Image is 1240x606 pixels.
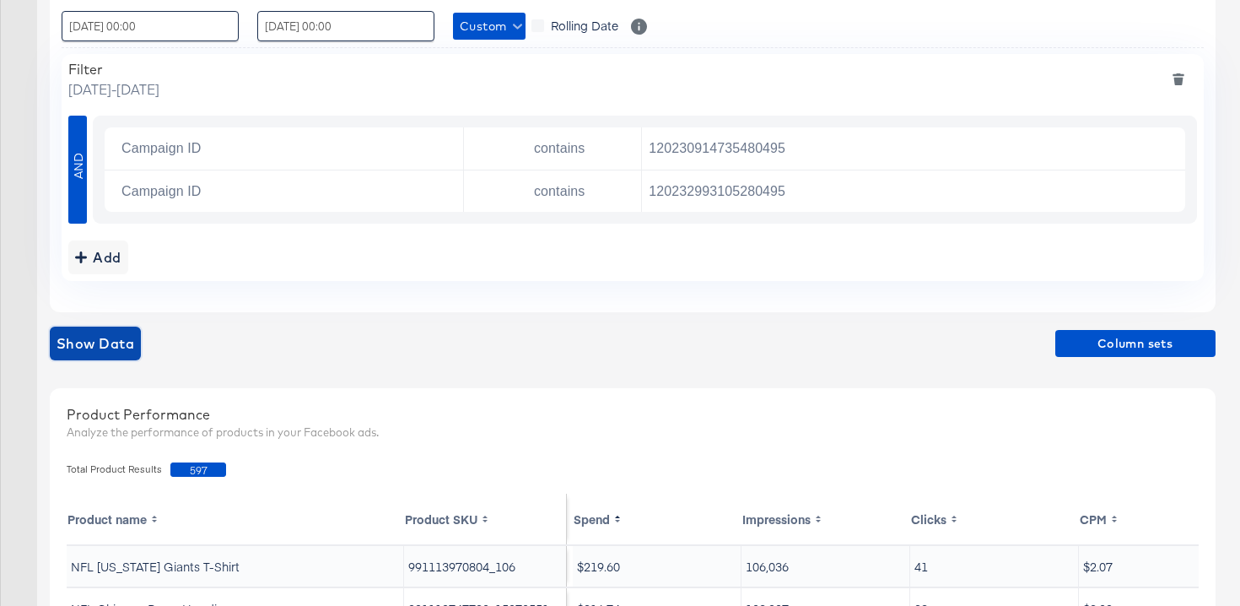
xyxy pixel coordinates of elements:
button: Open [437,180,450,193]
button: Open [615,180,628,193]
span: Show Data [57,332,134,355]
td: 41 [910,546,1079,587]
span: Total Product Results [67,463,170,477]
td: 991113970804_106 [404,546,567,587]
button: showdata [50,327,141,360]
th: Toggle SortBy [741,494,910,544]
td: 106,036 [741,546,910,587]
button: Custom [453,13,526,40]
button: Open [437,137,450,150]
div: Analyze the performance of products in your Facebook ads. [67,425,1199,441]
span: Rolling Date [551,17,618,34]
button: addbutton [68,241,128,274]
button: Column sets [1055,330,1216,357]
span: [DATE] - [DATE] [68,79,159,99]
th: Toggle SortBy [573,494,741,544]
th: Toggle SortBy [67,494,404,544]
div: Product Performance [67,405,1199,425]
span: Column sets [1062,333,1209,354]
button: deletefilters [1161,61,1196,99]
button: Open [615,137,628,150]
span: AND [69,160,86,179]
th: Toggle SortBy [404,494,567,544]
span: Custom [460,16,519,37]
span: 597 [170,463,226,477]
div: Add [75,246,121,269]
th: Toggle SortBy [910,494,1079,544]
td: NFL [US_STATE] Giants T-Shirt [67,546,404,587]
td: $219.60 [573,546,741,587]
div: Filter [68,61,159,78]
